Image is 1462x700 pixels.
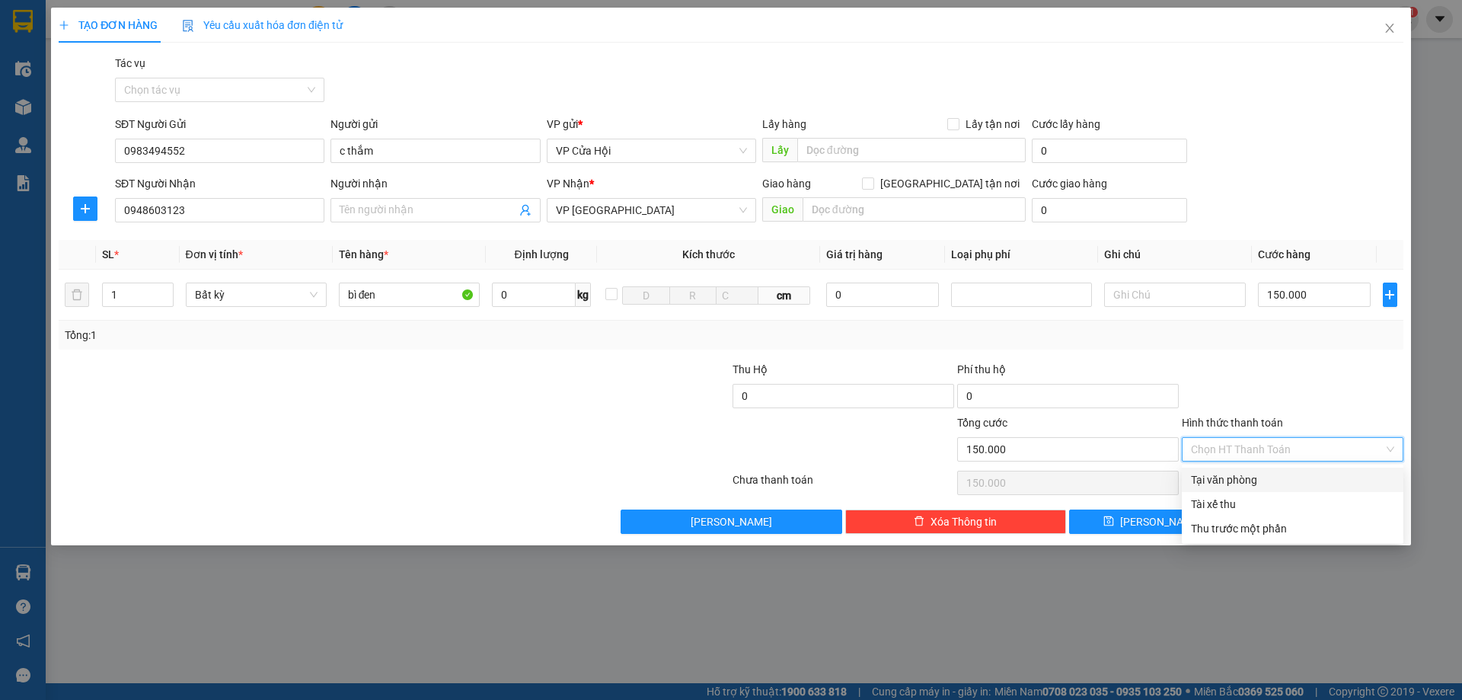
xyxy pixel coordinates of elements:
span: plus [74,203,97,215]
div: Chưa thanh toán [731,471,956,498]
div: Phí thu hộ [957,361,1179,384]
div: Thu trước một phần [1191,520,1394,537]
div: Người nhận [330,175,540,192]
span: close [1384,22,1396,34]
button: deleteXóa Thông tin [845,510,1067,534]
th: Ghi chú [1098,240,1251,270]
span: save [1103,516,1114,528]
span: [PERSON_NAME] [1120,513,1202,530]
div: Người gửi [330,116,540,133]
th: Loại phụ phí [945,240,1098,270]
label: Tác vụ [115,57,145,69]
button: delete [65,283,89,307]
span: Yêu cầu xuất hóa đơn điện tử [182,19,343,31]
span: Giao hàng [762,177,811,190]
span: TẠO ĐƠN HÀNG [59,19,158,31]
span: Giao [762,197,803,222]
input: R [669,286,717,305]
div: Tổng: 1 [65,327,564,344]
span: Lấy hàng [762,118,806,130]
input: C [716,286,758,305]
input: Ghi Chú [1104,283,1245,307]
label: Cước lấy hàng [1032,118,1100,130]
span: kg [576,283,591,307]
label: Hình thức thanh toán [1182,417,1283,429]
img: icon [182,20,194,32]
span: user-add [519,204,531,216]
label: Cước giao hàng [1032,177,1107,190]
button: [PERSON_NAME] [621,510,842,534]
span: delete [914,516,924,528]
button: Close [1368,8,1411,50]
span: Bất kỳ [195,283,318,306]
div: SĐT Người Gửi [115,116,324,133]
div: VP gửi [547,116,756,133]
span: Cước hàng [1258,248,1310,261]
input: Dọc đường [797,138,1026,162]
span: cm [758,286,810,305]
span: plus [1384,289,1397,301]
span: VP Đà Nẵng [556,199,747,222]
div: SĐT Người Nhận [115,175,324,192]
input: Cước giao hàng [1032,198,1187,222]
input: VD: Bàn, Ghế [339,283,480,307]
input: Dọc đường [803,197,1026,222]
button: plus [1383,283,1397,307]
div: Tài xế thu [1191,496,1394,513]
span: Lấy [762,138,797,162]
span: Kích thước [682,248,735,261]
span: Định lượng [514,248,568,261]
span: Thu Hộ [733,363,768,376]
span: Tổng cước [957,417,1007,429]
span: Xóa Thông tin [931,513,997,530]
span: [PERSON_NAME] [691,513,772,530]
span: Lấy tận nơi [959,116,1026,133]
input: 0 [826,283,940,307]
span: SL [102,248,114,261]
button: plus [73,197,97,221]
span: plus [59,20,69,30]
span: Đơn vị tính [186,248,243,261]
div: Tại văn phòng [1191,471,1394,488]
span: Tên hàng [339,248,388,261]
span: [GEOGRAPHIC_DATA] tận nơi [874,175,1026,192]
span: VP Cửa Hội [556,139,747,162]
span: Giá trị hàng [826,248,883,261]
input: Cước lấy hàng [1032,139,1187,163]
button: save[PERSON_NAME] [1069,510,1234,534]
span: VP Nhận [547,177,589,190]
input: D [622,286,669,305]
